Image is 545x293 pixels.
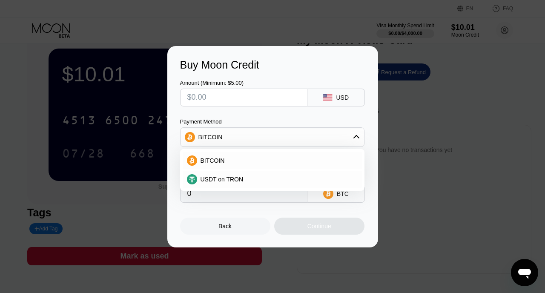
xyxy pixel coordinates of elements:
[183,171,362,188] div: USDT on TRON
[198,134,223,141] div: BITCOIN
[180,118,364,125] div: Payment Method
[187,89,300,106] input: $0.00
[180,80,307,86] div: Amount (Minimum: $5.00)
[180,218,270,235] div: Back
[337,190,349,197] div: BTC
[181,129,364,146] div: BITCOIN
[511,259,538,286] iframe: Button to launch messaging window
[201,157,225,164] span: BITCOIN
[180,59,365,71] div: Buy Moon Credit
[218,223,232,230] div: Back
[183,152,362,169] div: BITCOIN
[336,94,349,101] div: USD
[201,176,244,183] span: USDT on TRON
